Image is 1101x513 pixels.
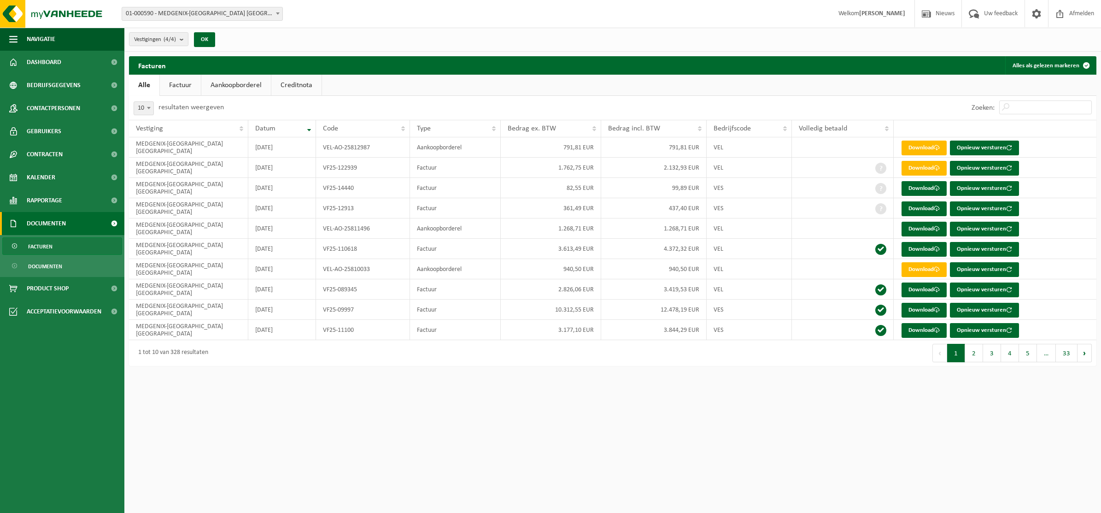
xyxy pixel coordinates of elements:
[136,125,163,132] span: Vestiging
[601,198,707,218] td: 437,40 EUR
[707,279,792,300] td: VEL
[129,239,248,259] td: MEDGENIX-[GEOGRAPHIC_DATA] [GEOGRAPHIC_DATA]
[601,158,707,178] td: 2.132,93 EUR
[316,320,410,340] td: VF25-11100
[129,75,159,96] a: Alle
[950,201,1019,216] button: Opnieuw versturen
[129,259,248,279] td: MEDGENIX-[GEOGRAPHIC_DATA] [GEOGRAPHIC_DATA]
[417,125,431,132] span: Type
[1037,344,1056,362] span: …
[248,320,316,340] td: [DATE]
[255,125,275,132] span: Datum
[248,158,316,178] td: [DATE]
[950,323,1019,338] button: Opnieuw versturen
[2,257,122,275] a: Documenten
[410,300,501,320] td: Factuur
[248,259,316,279] td: [DATE]
[501,218,601,239] td: 1.268,71 EUR
[902,283,947,297] a: Download
[2,237,122,255] a: Facturen
[1019,344,1037,362] button: 5
[601,259,707,279] td: 940,50 EUR
[158,104,224,111] label: resultaten weergeven
[501,320,601,340] td: 3.177,10 EUR
[164,36,176,42] count: (4/4)
[950,141,1019,155] button: Opnieuw versturen
[608,125,660,132] span: Bedrag incl. BTW
[316,300,410,320] td: VF25-09997
[160,75,201,96] a: Factuur
[714,125,751,132] span: Bedrijfscode
[950,262,1019,277] button: Opnieuw versturen
[410,259,501,279] td: Aankoopborderel
[271,75,322,96] a: Creditnota
[27,277,69,300] span: Product Shop
[902,323,947,338] a: Download
[983,344,1001,362] button: 3
[707,158,792,178] td: VEL
[316,198,410,218] td: VF25-12913
[501,279,601,300] td: 2.826,06 EUR
[501,259,601,279] td: 940,50 EUR
[902,161,947,176] a: Download
[28,238,53,255] span: Facturen
[129,158,248,178] td: MEDGENIX-[GEOGRAPHIC_DATA] [GEOGRAPHIC_DATA]
[950,181,1019,196] button: Opnieuw versturen
[707,218,792,239] td: VEL
[950,303,1019,318] button: Opnieuw versturen
[707,300,792,320] td: VES
[129,178,248,198] td: MEDGENIX-[GEOGRAPHIC_DATA] [GEOGRAPHIC_DATA]
[1001,344,1019,362] button: 4
[316,137,410,158] td: VEL-AO-25812987
[902,222,947,236] a: Download
[707,178,792,198] td: VES
[902,141,947,155] a: Download
[410,239,501,259] td: Factuur
[501,158,601,178] td: 1.762,75 EUR
[601,178,707,198] td: 99,89 EUR
[410,198,501,218] td: Factuur
[129,218,248,239] td: MEDGENIX-[GEOGRAPHIC_DATA] [GEOGRAPHIC_DATA]
[932,344,947,362] button: Previous
[410,178,501,198] td: Factuur
[27,189,62,212] span: Rapportage
[410,137,501,158] td: Aankoopborderel
[947,344,965,362] button: 1
[27,97,80,120] span: Contactpersonen
[27,74,81,97] span: Bedrijfsgegevens
[859,10,905,17] strong: [PERSON_NAME]
[194,32,215,47] button: OK
[27,166,55,189] span: Kalender
[799,125,847,132] span: Volledig betaald
[134,345,208,361] div: 1 tot 10 van 328 resultaten
[902,181,947,196] a: Download
[902,262,947,277] a: Download
[501,137,601,158] td: 791,81 EUR
[1078,344,1092,362] button: Next
[134,101,154,115] span: 10
[902,303,947,318] a: Download
[129,137,248,158] td: MEDGENIX-[GEOGRAPHIC_DATA] [GEOGRAPHIC_DATA]
[129,32,188,46] button: Vestigingen(4/4)
[410,218,501,239] td: Aankoopborderel
[501,239,601,259] td: 3.613,49 EUR
[27,120,61,143] span: Gebruikers
[508,125,556,132] span: Bedrag ex. BTW
[601,320,707,340] td: 3.844,29 EUR
[129,320,248,340] td: MEDGENIX-[GEOGRAPHIC_DATA] [GEOGRAPHIC_DATA]
[248,279,316,300] td: [DATE]
[316,239,410,259] td: VF25-110618
[601,137,707,158] td: 791,81 EUR
[601,300,707,320] td: 12.478,19 EUR
[902,201,947,216] a: Download
[410,320,501,340] td: Factuur
[707,259,792,279] td: VEL
[27,28,55,51] span: Navigatie
[316,218,410,239] td: VEL-AO-25811496
[27,212,66,235] span: Documenten
[902,242,947,257] a: Download
[201,75,271,96] a: Aankoopborderel
[129,56,175,74] h2: Facturen
[972,104,995,112] label: Zoeken:
[965,344,983,362] button: 2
